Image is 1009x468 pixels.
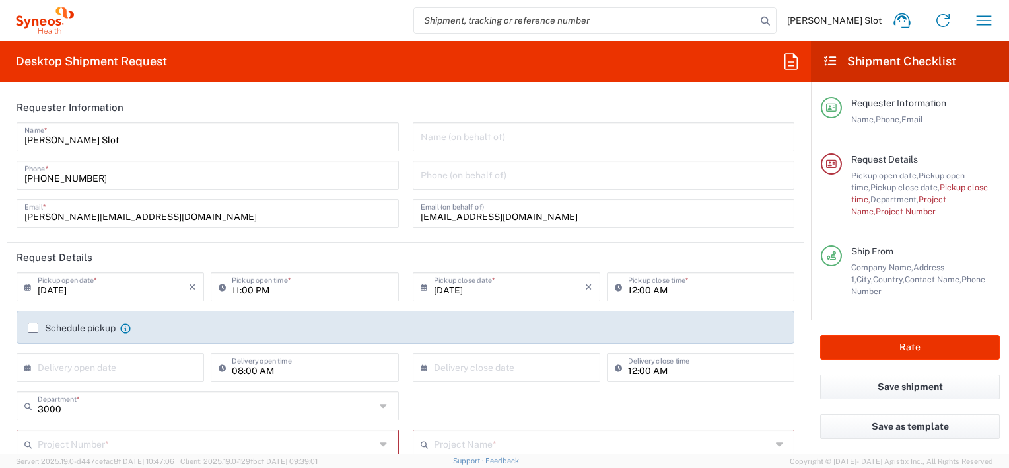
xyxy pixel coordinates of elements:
[16,54,167,69] h2: Desktop Shipment Request
[856,274,873,284] span: City,
[485,457,519,465] a: Feedback
[17,101,123,114] h2: Requester Information
[820,414,1000,439] button: Save as template
[870,182,940,192] span: Pickup close date,
[873,274,905,284] span: Country,
[585,276,592,297] i: ×
[901,114,923,124] span: Email
[16,457,174,465] span: Server: 2025.19.0-d447cefac8f
[414,8,756,33] input: Shipment, tracking or reference number
[851,98,946,108] span: Requester Information
[851,114,876,124] span: Name,
[121,457,174,465] span: [DATE] 10:47:06
[17,251,92,264] h2: Request Details
[264,457,318,465] span: [DATE] 09:39:01
[851,154,918,165] span: Request Details
[453,457,486,465] a: Support
[820,335,1000,360] button: Rate
[180,457,318,465] span: Client: 2025.19.0-129fbcf
[189,276,196,297] i: ×
[876,206,936,216] span: Project Number
[851,246,893,256] span: Ship From
[870,194,919,204] span: Department,
[787,15,882,26] span: [PERSON_NAME] Slot
[820,375,1000,399] button: Save shipment
[823,54,956,69] h2: Shipment Checklist
[905,274,961,284] span: Contact Name,
[876,114,901,124] span: Phone,
[851,262,913,272] span: Company Name,
[790,455,993,467] span: Copyright © [DATE]-[DATE] Agistix Inc., All Rights Reserved
[28,323,116,333] label: Schedule pickup
[851,171,919,180] span: Pickup open date,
